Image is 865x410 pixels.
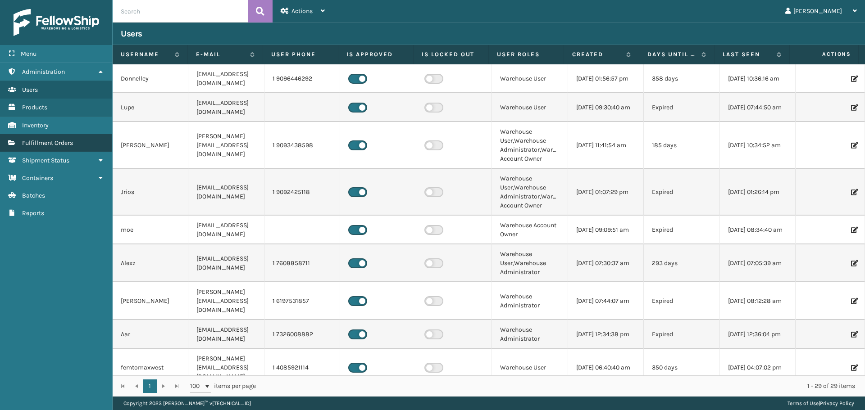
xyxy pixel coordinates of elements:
[644,349,719,387] td: 350 days
[568,122,644,169] td: [DATE] 11:41:54 am
[851,298,856,304] i: Edit
[113,320,188,349] td: Aar
[22,139,73,147] span: Fulfillment Orders
[568,64,644,93] td: [DATE] 01:56:57 pm
[568,320,644,349] td: [DATE] 12:34:38 pm
[22,122,49,129] span: Inventory
[21,50,36,58] span: Menu
[851,227,856,233] i: Edit
[851,104,856,111] i: Edit
[264,244,340,282] td: 1 7608858711
[851,365,856,371] i: Edit
[568,93,644,122] td: [DATE] 09:30:40 am
[264,320,340,349] td: 1 7326008882
[188,216,264,244] td: [EMAIL_ADDRESS][DOMAIN_NAME]
[572,50,622,59] label: Created
[22,174,53,182] span: Containers
[264,64,340,93] td: 1 9096446292
[568,349,644,387] td: [DATE] 06:40:40 am
[788,400,819,406] a: Terms of Use
[851,331,856,338] i: Edit
[264,282,340,320] td: 1 6197531857
[22,68,65,76] span: Administration
[720,64,796,93] td: [DATE] 10:36:16 am
[644,282,719,320] td: Expired
[291,7,313,15] span: Actions
[492,320,568,349] td: Warehouse Administrator
[568,282,644,320] td: [DATE] 07:44:07 am
[188,64,264,93] td: [EMAIL_ADDRESS][DOMAIN_NAME]
[851,142,856,149] i: Edit
[188,244,264,282] td: [EMAIL_ADDRESS][DOMAIN_NAME]
[644,169,719,216] td: Expired
[113,216,188,244] td: moe
[113,244,188,282] td: Alexz
[644,93,719,122] td: Expired
[22,192,45,199] span: Batches
[492,216,568,244] td: Warehouse Account Owner
[143,379,157,393] a: 1
[644,216,719,244] td: Expired
[188,169,264,216] td: [EMAIL_ADDRESS][DOMAIN_NAME]
[647,50,697,59] label: Days until password expires
[271,50,330,59] label: User phone
[113,93,188,122] td: Lupe
[644,64,719,93] td: 358 days
[196,50,246,59] label: E-mail
[422,50,480,59] label: Is Locked Out
[492,93,568,122] td: Warehouse User
[568,169,644,216] td: [DATE] 01:07:29 pm
[22,209,44,217] span: Reports
[720,122,796,169] td: [DATE] 10:34:52 am
[492,282,568,320] td: Warehouse Administrator
[113,169,188,216] td: Jrios
[720,93,796,122] td: [DATE] 07:44:50 am
[851,189,856,195] i: Edit
[851,260,856,266] i: Edit
[188,349,264,387] td: [PERSON_NAME][EMAIL_ADDRESS][DOMAIN_NAME]
[792,47,856,62] span: Actions
[22,86,38,94] span: Users
[113,282,188,320] td: [PERSON_NAME]
[492,244,568,282] td: Warehouse User,Warehouse Administrator
[723,50,772,59] label: Last Seen
[568,244,644,282] td: [DATE] 07:30:37 am
[113,122,188,169] td: [PERSON_NAME]
[644,122,719,169] td: 185 days
[720,216,796,244] td: [DATE] 08:34:40 am
[188,282,264,320] td: [PERSON_NAME][EMAIL_ADDRESS][DOMAIN_NAME]
[113,64,188,93] td: Donnelley
[123,396,251,410] p: Copyright 2023 [PERSON_NAME]™ v [TECHNICAL_ID]
[264,349,340,387] td: 1 4085921114
[22,157,69,164] span: Shipment Status
[492,169,568,216] td: Warehouse User,Warehouse Administrator,Warehouse Account Owner
[720,169,796,216] td: [DATE] 01:26:14 pm
[264,122,340,169] td: 1 9093438598
[492,64,568,93] td: Warehouse User
[720,282,796,320] td: [DATE] 08:12:28 am
[121,50,170,59] label: Username
[188,93,264,122] td: [EMAIL_ADDRESS][DOMAIN_NAME]
[188,122,264,169] td: [PERSON_NAME][EMAIL_ADDRESS][DOMAIN_NAME]
[14,9,99,36] img: logo
[568,216,644,244] td: [DATE] 09:09:51 am
[720,349,796,387] td: [DATE] 04:07:02 pm
[190,382,204,391] span: 100
[269,382,855,391] div: 1 - 29 of 29 items
[851,76,856,82] i: Edit
[820,400,854,406] a: Privacy Policy
[788,396,854,410] div: |
[22,104,47,111] span: Products
[497,50,555,59] label: User Roles
[644,244,719,282] td: 293 days
[264,169,340,216] td: 1 9092425118
[720,244,796,282] td: [DATE] 07:05:39 am
[113,349,188,387] td: femtomaxwest
[346,50,405,59] label: Is Approved
[720,320,796,349] td: [DATE] 12:36:04 pm
[492,122,568,169] td: Warehouse User,Warehouse Administrator,Warehouse Account Owner
[492,349,568,387] td: Warehouse User
[190,379,256,393] span: items per page
[121,28,142,39] h3: Users
[644,320,719,349] td: Expired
